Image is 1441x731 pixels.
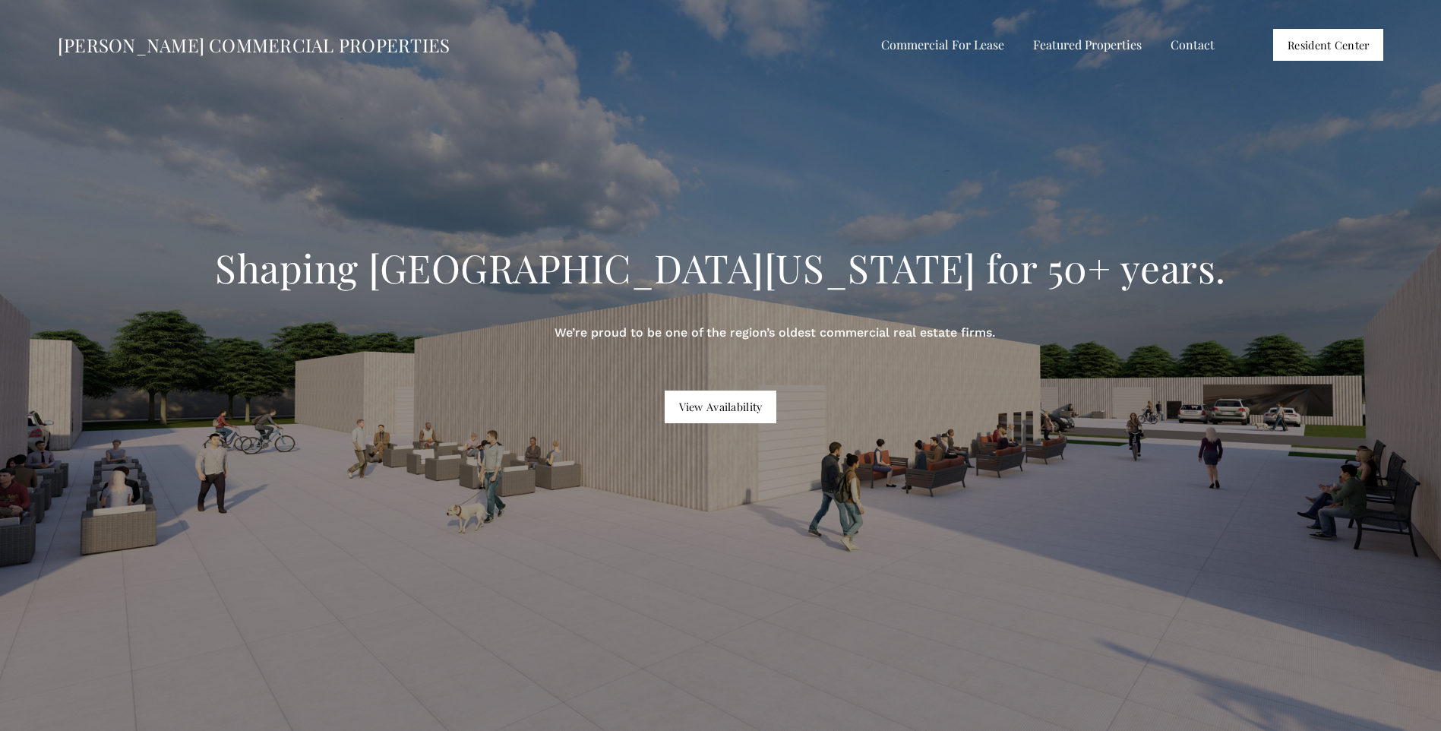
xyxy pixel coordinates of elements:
a: folder dropdown [1033,34,1142,56]
span: Featured Properties [1033,35,1142,55]
a: Resident Center [1273,29,1383,61]
a: View Availability [665,391,776,422]
a: [PERSON_NAME] COMMERCIAL PROPERTIES [58,33,450,57]
h2: Shaping [GEOGRAPHIC_DATA][US_STATE] for 50+ years. [183,246,1258,289]
p: We’re proud to be one of the region’s oldest commercial real estate firms. [237,323,1312,343]
a: folder dropdown [881,34,1004,56]
a: Contact [1171,34,1215,56]
span: Commercial For Lease [881,35,1004,55]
